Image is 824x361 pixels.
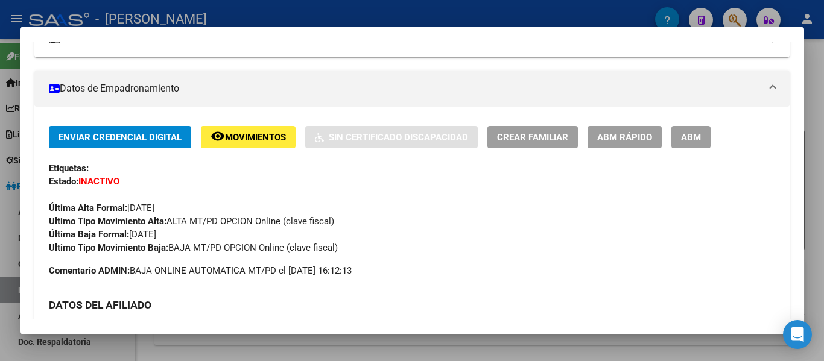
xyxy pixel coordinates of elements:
[49,216,334,227] span: ALTA MT/PD OPCION Online (clave fiscal)
[681,132,701,143] span: ABM
[201,126,296,148] button: Movimientos
[49,229,156,240] span: [DATE]
[78,176,119,187] strong: INACTIVO
[783,320,812,349] div: Open Intercom Messenger
[211,129,225,143] mat-icon: remove_red_eye
[49,242,168,253] strong: Ultimo Tipo Movimiento Baja:
[49,264,352,277] span: BAJA ONLINE AUTOMATICA MT/PD el [DATE] 16:12:13
[49,202,154,213] span: [DATE]
[49,202,127,213] strong: Última Alta Formal:
[49,176,78,187] strong: Estado:
[329,132,468,143] span: Sin Certificado Discapacidad
[487,126,578,148] button: Crear Familiar
[49,298,775,312] h3: DATOS DEL AFILIADO
[49,265,130,276] strong: Comentario ADMIN:
[225,132,286,143] span: Movimientos
[49,229,129,240] strong: Última Baja Formal:
[305,126,478,148] button: Sin Certificado Discapacidad
[49,81,761,96] mat-panel-title: Datos de Empadronamiento
[49,242,338,253] span: BAJA MT/PD OPCION Online (clave fiscal)
[597,132,652,143] span: ABM Rápido
[59,132,182,143] span: Enviar Credencial Digital
[497,132,568,143] span: Crear Familiar
[49,163,89,174] strong: Etiquetas:
[49,126,191,148] button: Enviar Credencial Digital
[49,216,166,227] strong: Ultimo Tipo Movimiento Alta:
[671,126,711,148] button: ABM
[588,126,662,148] button: ABM Rápido
[34,71,790,107] mat-expansion-panel-header: Datos de Empadronamiento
